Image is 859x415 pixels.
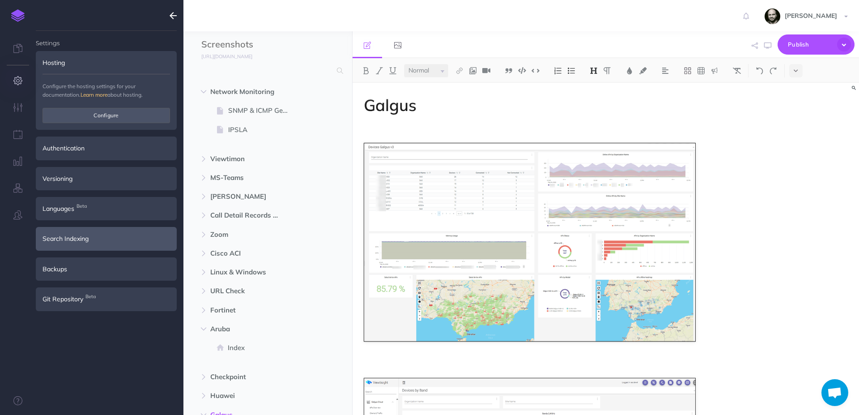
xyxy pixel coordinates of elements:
img: fYsxTL7xyiRwVNfLOwtv2ERfMyxBnxhkboQPdXU4.jpeg [765,9,780,24]
img: logo-mark.svg [11,9,25,22]
img: Paragraph button [603,67,611,74]
h1: Galgus [364,96,696,114]
span: [PERSON_NAME] [780,12,842,20]
img: Inline code button [532,67,540,74]
span: Beta [83,292,98,301]
div: Authentication [36,137,177,160]
p: Configure the hosting settings for your documentation. about hosting. [43,82,170,99]
input: Documentation Name [201,38,306,51]
span: Fortinet [210,305,287,316]
img: Alignment dropdown menu button [661,67,669,74]
img: Text background color button [639,67,647,74]
span: Beta [74,201,89,211]
img: Code block button [518,67,526,74]
span: MS-Teams [210,172,287,183]
span: Git Repository [43,294,83,304]
span: Huawei [210,390,287,401]
img: Blockquote button [505,67,513,74]
span: Languages [43,204,74,214]
img: Clear styles button [733,67,741,74]
span: Viewtimon [210,154,287,164]
img: Ordered list button [554,67,562,74]
img: Add image button [469,67,477,74]
img: Callout dropdown menu button [710,67,719,74]
img: Italic button [375,67,383,74]
a: [URL][DOMAIN_NAME] [183,51,261,60]
span: Index [228,342,298,353]
span: Linux & Windows [210,267,287,278]
img: Create table button [697,67,705,74]
span: IPSLA [228,124,298,135]
img: Redo [769,67,777,74]
span: SNMP & ICMP Generic [228,105,298,116]
img: Link button [455,67,464,74]
button: Publish [778,34,855,55]
span: Checkpoint [210,372,287,382]
img: Underline button [389,67,397,74]
img: Add video button [482,67,490,74]
div: Hosting [36,51,177,74]
span: Aruba [210,324,287,334]
div: LanguagesBeta [36,197,177,220]
img: Bold button [362,67,370,74]
input: Search [201,63,332,79]
div: Backups [36,257,177,281]
div: Versioning [36,167,177,190]
span: Publish [788,38,833,51]
img: vtGCO6jzR7areTb1dqSN.png [364,143,696,342]
span: Call Detail Records & Call Management Records [210,210,287,221]
div: Git RepositoryBeta [36,287,177,311]
span: Zoom [210,229,287,240]
a: Learn more [81,91,107,98]
img: Unordered list button [567,67,575,74]
span: Network Monitoring [210,86,287,97]
h4: Settings [36,31,177,46]
div: Search Indexing [36,227,177,250]
img: Text color button [625,67,634,74]
span: [PERSON_NAME] [210,191,287,202]
img: Undo [756,67,764,74]
div: Chat abierto [821,379,848,406]
button: Configure [43,108,170,123]
small: [URL][DOMAIN_NAME] [201,53,252,60]
img: Headings dropdown button [590,67,598,74]
span: URL Check [210,286,287,296]
span: Cisco ACI [210,248,287,259]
